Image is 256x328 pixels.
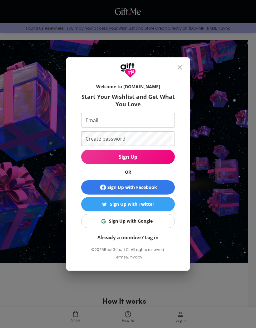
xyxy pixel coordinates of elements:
button: Sign Up [81,150,175,164]
h6: OR [81,169,175,175]
button: Sign Up with TwitterSign Up with Twitter [81,197,175,211]
div: Sign Up with Google [109,218,153,224]
img: Sign Up with Google [101,219,106,224]
p: © 2025 RealGifts, LLC. All rights reserved. [81,246,175,254]
a: Already a member? Log in [97,234,159,240]
span: Sign Up [81,153,175,160]
img: Sign Up with Twitter [102,202,107,207]
h6: Start Your Wishlist and Get What You Love [81,93,175,108]
h6: Welcome to [DOMAIN_NAME] [81,84,175,90]
div: Sign Up with Facebook [107,184,157,191]
p: & [126,254,129,266]
a: Terms [114,254,126,260]
img: GiftMe Logo [120,62,136,78]
button: Sign Up with Facebook [81,180,175,195]
button: Sign Up with GoogleSign Up with Google [81,214,175,228]
a: Privacy [129,254,142,260]
button: close [172,60,187,75]
div: Sign Up with Twitter [110,201,154,208]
